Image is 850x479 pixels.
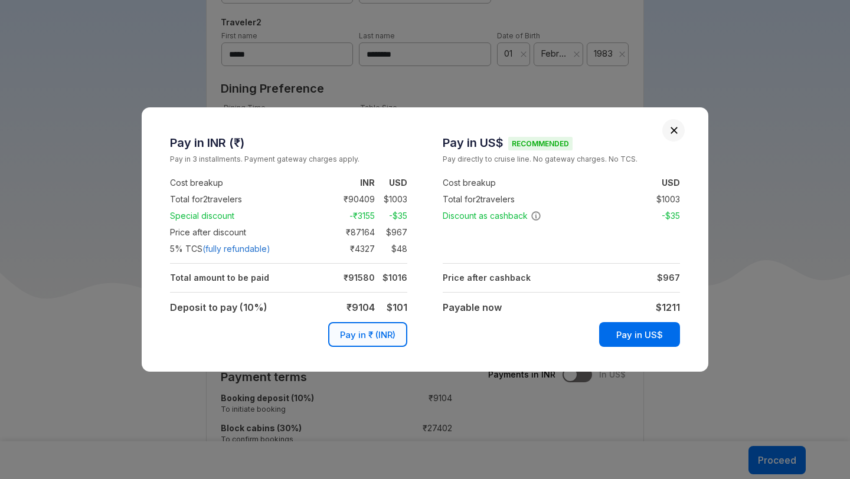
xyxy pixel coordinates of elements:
small: Pay in 3 installments. Payment gateway charges apply. [170,153,407,165]
td: -$ 35 [648,209,680,223]
td: ₹ 4327 [325,242,375,256]
td: -$ 35 [375,209,407,223]
span: Discount as cashback [443,210,541,222]
td: $ 48 [375,242,407,256]
strong: USD [662,178,680,188]
td: -₹ 3155 [325,209,375,223]
strong: $ 101 [387,301,407,313]
strong: INR [360,178,375,188]
td: $ 1003 [375,192,407,206]
td: $ 967 [375,225,407,239]
strong: $ 967 [657,273,680,283]
h3: Pay in INR (₹) [170,136,407,150]
h3: Pay in US$ [443,136,680,150]
span: (fully refundable) [202,243,270,255]
strong: Total amount to be paid [170,273,269,283]
strong: USD [389,178,407,188]
strong: ₹ 91580 [344,273,375,283]
td: Total for 2 travelers [443,191,598,208]
td: Total for 2 travelers [170,191,325,208]
button: Pay in US$ [599,322,680,347]
td: Price after discount [170,224,325,241]
small: Pay directly to cruise line. No gateway charges. No TCS. [443,153,680,165]
td: ₹ 87164 [325,225,375,239]
td: Cost breakup [170,175,325,191]
td: $ 1003 [648,192,680,206]
strong: Deposit to pay (10%) [170,301,267,313]
td: 5 % TCS [170,241,325,257]
strong: $ 1016 [382,273,407,283]
strong: $ 1211 [656,301,680,313]
td: Special discount [170,208,325,224]
strong: Price after cashback [443,273,531,283]
button: Pay in ₹ (INR) [328,322,407,347]
strong: ₹ 9104 [346,301,375,313]
td: ₹ 90409 [325,192,375,206]
button: Close [670,126,678,134]
td: Cost breakup [443,175,598,191]
span: Recommended [508,137,573,150]
strong: Payable now [443,301,502,313]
